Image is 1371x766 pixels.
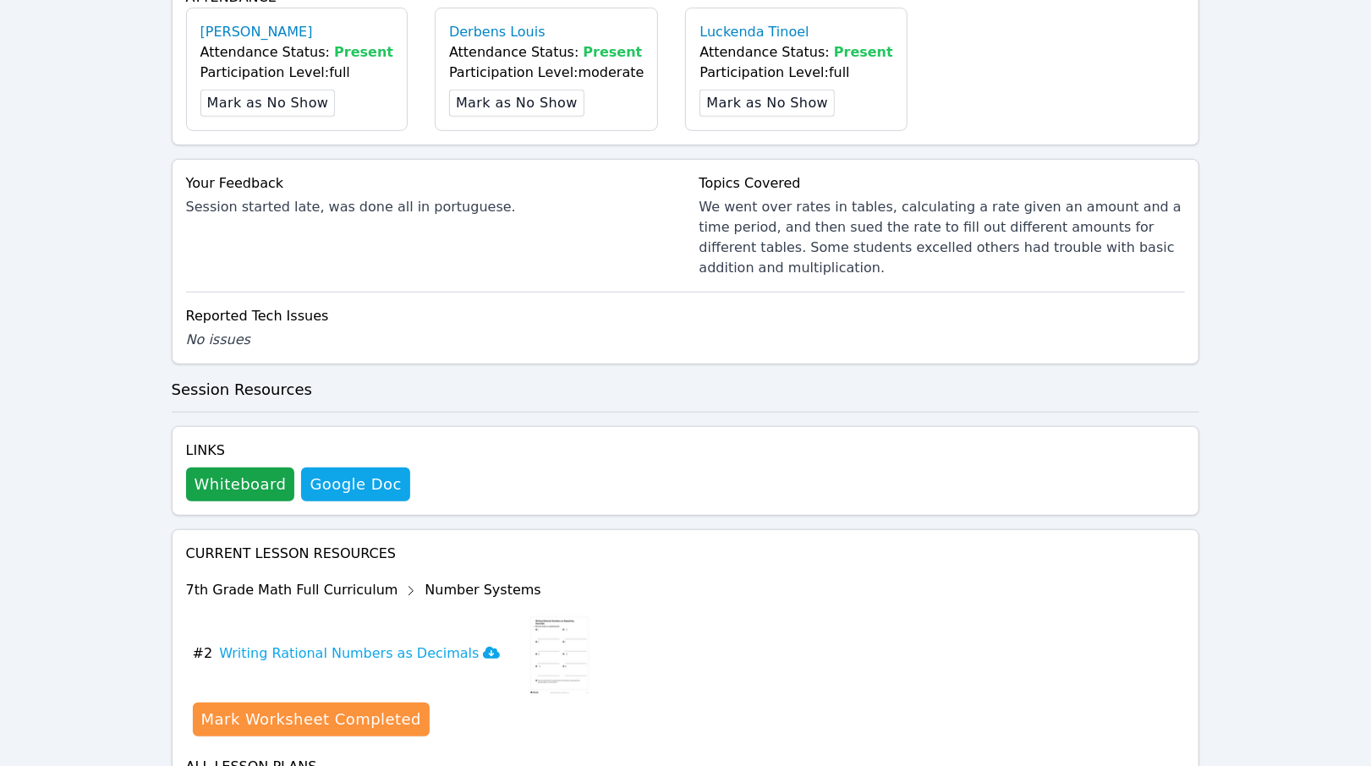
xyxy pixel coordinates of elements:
div: Participation Level: full [200,63,393,83]
div: Attendance Status: [699,42,892,63]
h4: Links [186,440,410,461]
a: [PERSON_NAME] [200,22,313,42]
a: Google Doc [301,468,409,501]
div: Your Feedback [186,173,672,194]
div: 7th Grade Math Full Curriculum Number Systems [186,577,592,605]
span: Present [334,44,393,60]
h3: Writing Rational Numbers as Decimals [219,643,499,664]
div: Attendance Status: [200,42,393,63]
div: Mark Worksheet Completed [201,708,421,731]
div: Session started late, was done all in portuguese. [186,197,672,217]
span: No issues [186,331,250,347]
span: # 2 [193,643,213,664]
div: Reported Tech Issues [186,306,1186,326]
button: Mark as No Show [200,90,336,117]
button: Whiteboard [186,468,295,501]
a: Derbens Louis [449,22,546,42]
div: Participation Level: full [699,63,892,83]
img: Writing Rational Numbers as Decimals [527,611,592,696]
button: Mark Worksheet Completed [193,703,430,736]
div: Attendance Status: [449,42,644,63]
div: Topics Covered [699,173,1186,194]
span: Present [584,44,643,60]
div: Participation Level: moderate [449,63,644,83]
span: Present [834,44,893,60]
a: Luckenda Tinoel [699,22,809,42]
h3: Session Resources [172,378,1200,402]
h4: Current Lesson Resources [186,544,1186,564]
button: Mark as No Show [449,90,584,117]
div: We went over rates in tables, calculating a rate given an amount and a time period, and then sued... [699,197,1186,278]
button: #2Writing Rational Numbers as Decimals [193,611,513,696]
button: Mark as No Show [699,90,835,117]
